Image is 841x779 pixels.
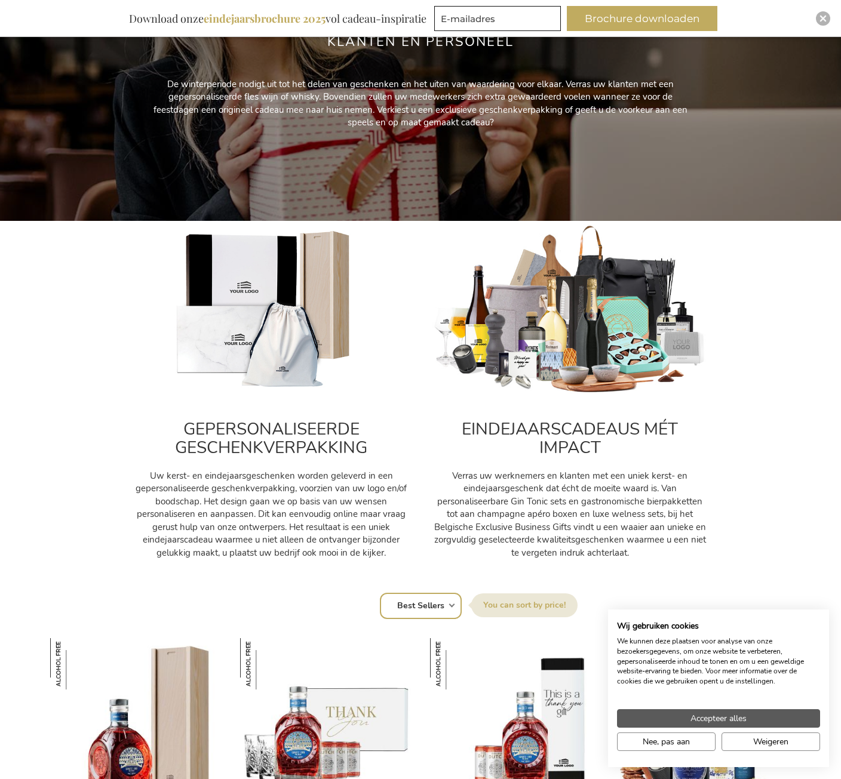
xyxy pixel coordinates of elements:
img: MM Antverpia Spritz 1919 0% Gift Set [430,638,481,689]
span: Weigeren [753,735,788,748]
p: De winterperiode nodigt uit tot het delen van geschenken en het uiten van waardering voor elkaar.... [152,78,689,130]
img: Personalised_gifts [134,224,409,396]
span: Accepteer alles [690,712,747,725]
img: MM Antverpia Spritz 1919 0% Experience Gift Set [240,638,291,689]
img: cadeau_personeel_medewerkers-kerst_1 [432,224,707,396]
h2: EINDEJAARSCADEAUS MÉT IMPACT [432,420,707,457]
h2: Wij gebruiken cookies [617,621,820,632]
p: Verras uw werknemers en klanten met een uniek kerst- en eindejaarsgeschenk dat écht de moeite waa... [432,470,707,559]
span: Nee, pas aan [643,735,690,748]
h2: Het einde van het jaar is het perfecte tijdstip om een origineel eindejaarsgeschenk te geven aan ... [197,6,644,50]
b: eindejaarsbrochure 2025 [204,11,326,26]
button: Accepteer alle cookies [617,709,820,728]
input: E-mailadres [434,6,561,31]
div: Close [816,11,830,26]
button: Alle cookies weigeren [722,732,820,751]
p: We kunnen deze plaatsen voor analyse van onze bezoekersgegevens, om onze website te verbeteren, g... [617,636,820,686]
img: MM Antverpia Spritz 1919 0% - Personalised Business Gift [50,638,102,689]
form: marketing offers and promotions [434,6,564,35]
p: Uw kerst- en eindejaarsgeschenken worden geleverd in een gepersonaliseerde geschenkverpakking, vo... [134,470,409,559]
div: Download onze vol cadeau-inspiratie [124,6,432,31]
img: Close [819,15,827,22]
button: Brochure downloaden [567,6,717,31]
label: Sorteer op [471,593,578,617]
button: Pas cookie voorkeuren aan [617,732,716,751]
h2: GEPERSONALISEERDE GESCHENKVERPAKKING [134,420,409,457]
